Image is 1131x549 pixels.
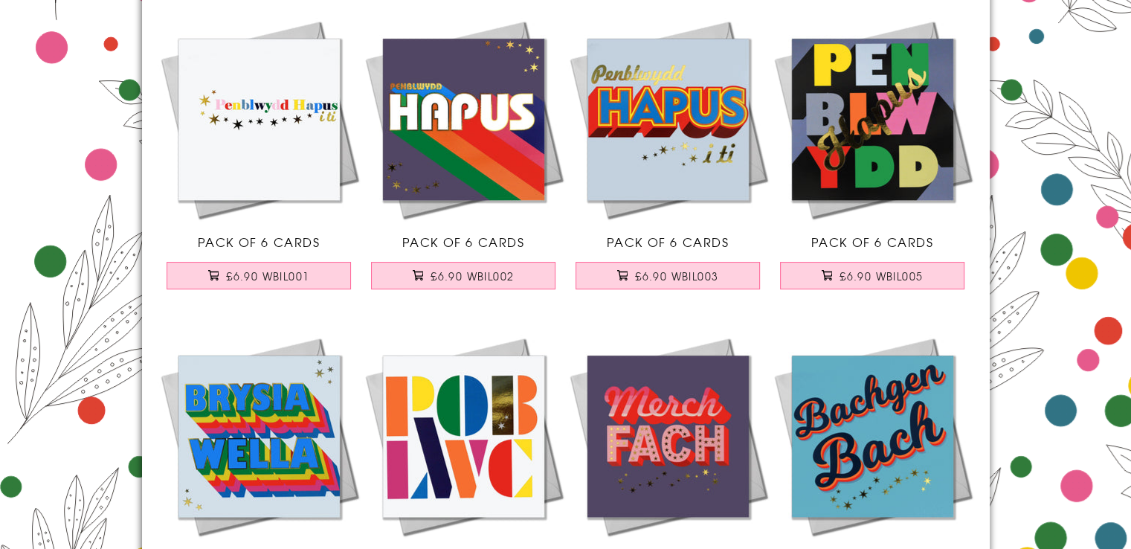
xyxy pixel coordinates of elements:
[157,334,361,539] img: Welsh Get Well Card, Brysia Wella, Rainbow block letters, with gold foil
[167,262,351,289] button: £6.90 WBIL001
[157,17,361,304] a: Welsh Birthday Card, Penblwydd Hapus, Colourful letters, with gold foil Pack of 6 Cards £6.90 WBI...
[431,269,514,283] span: £6.90 WBIL002
[780,262,964,289] button: £6.90 WBIL005
[770,17,975,304] a: Welsh Birthday Card, Penblwydd Hapus, Block of letters, with gold foil Pack of 6 Cards £6.90 WBIL005
[402,233,525,251] span: Pack of 6 Cards
[157,17,361,222] img: Welsh Birthday Card, Penblwydd Hapus, Colourful letters, with gold foil
[607,233,729,251] span: Pack of 6 Cards
[770,334,975,539] img: Welsh Baby Boy Card, Bachgen Bach, Slanted script, with gold foil
[576,262,760,289] button: £6.90 WBIL003
[226,269,309,283] span: £6.90 WBIL001
[566,17,770,222] img: Welsh Birthday Card, Penblwydd Hapus, Block letters, with gold foil
[371,262,555,289] button: £6.90 WBIL002
[361,334,566,539] img: Welsh Good Luck Card, Pob Lwc, Rainbow Stencil letters, with gold foil
[566,17,770,304] a: Welsh Birthday Card, Penblwydd Hapus, Block letters, with gold foil Pack of 6 Cards £6.90 WBIL003
[770,17,975,222] img: Welsh Birthday Card, Penblwydd Hapus, Block of letters, with gold foil
[566,334,770,539] img: Welsh Baby Girl Card, Merch Fach, Pink with gold stars, with gold foil
[361,17,566,304] a: Welsh Birthday Card, Penblwydd Hapus, Rainbow colours, with gold foil Pack of 6 Cards £6.90 WBIL002
[840,269,923,283] span: £6.90 WBIL005
[198,233,320,251] span: Pack of 6 Cards
[811,233,934,251] span: Pack of 6 Cards
[635,269,718,283] span: £6.90 WBIL003
[361,17,566,222] img: Welsh Birthday Card, Penblwydd Hapus, Rainbow colours, with gold foil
